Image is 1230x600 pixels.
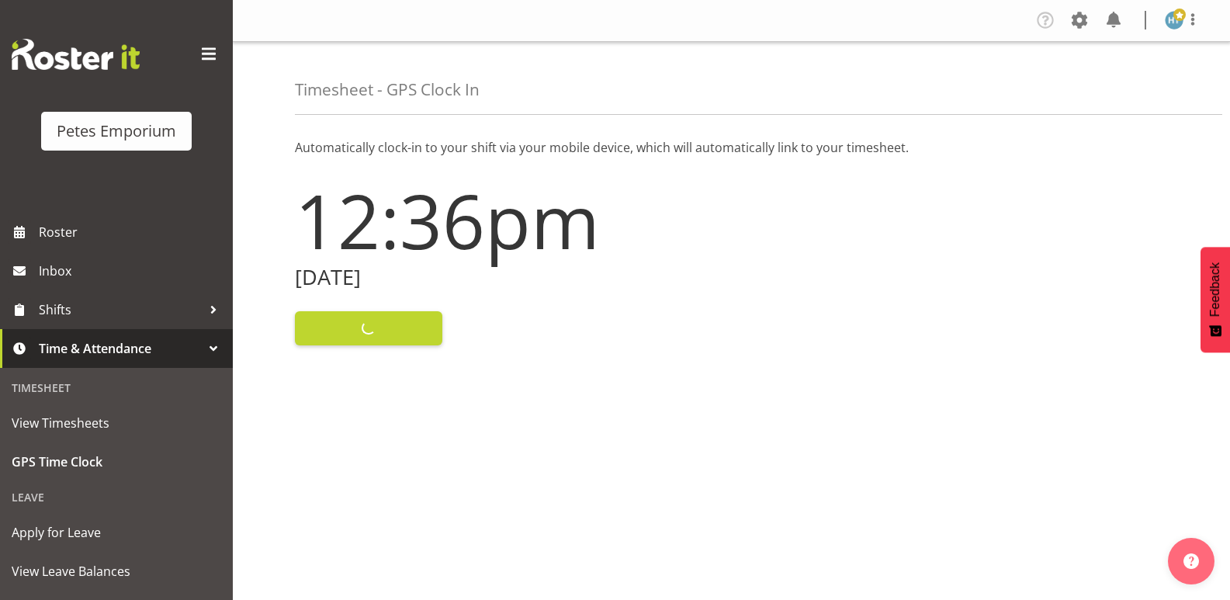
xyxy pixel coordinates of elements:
a: Apply for Leave [4,513,229,552]
img: help-xxl-2.png [1183,553,1199,569]
h2: [DATE] [295,265,722,290]
span: View Leave Balances [12,560,221,583]
button: Feedback - Show survey [1201,247,1230,352]
span: Roster [39,220,225,244]
a: View Leave Balances [4,552,229,591]
div: Leave [4,481,229,513]
span: Feedback [1208,262,1222,317]
span: Apply for Leave [12,521,221,544]
p: Automatically clock-in to your shift via your mobile device, which will automatically link to you... [295,138,1168,157]
span: Inbox [39,259,225,283]
span: Shifts [39,298,202,321]
div: Timesheet [4,372,229,404]
a: View Timesheets [4,404,229,442]
span: View Timesheets [12,411,221,435]
img: Rosterit website logo [12,39,140,70]
a: GPS Time Clock [4,442,229,481]
div: Petes Emporium [57,120,176,143]
h4: Timesheet - GPS Clock In [295,81,480,99]
span: GPS Time Clock [12,450,221,473]
h1: 12:36pm [295,179,722,262]
span: Time & Attendance [39,337,202,360]
img: helena-tomlin701.jpg [1165,11,1183,29]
